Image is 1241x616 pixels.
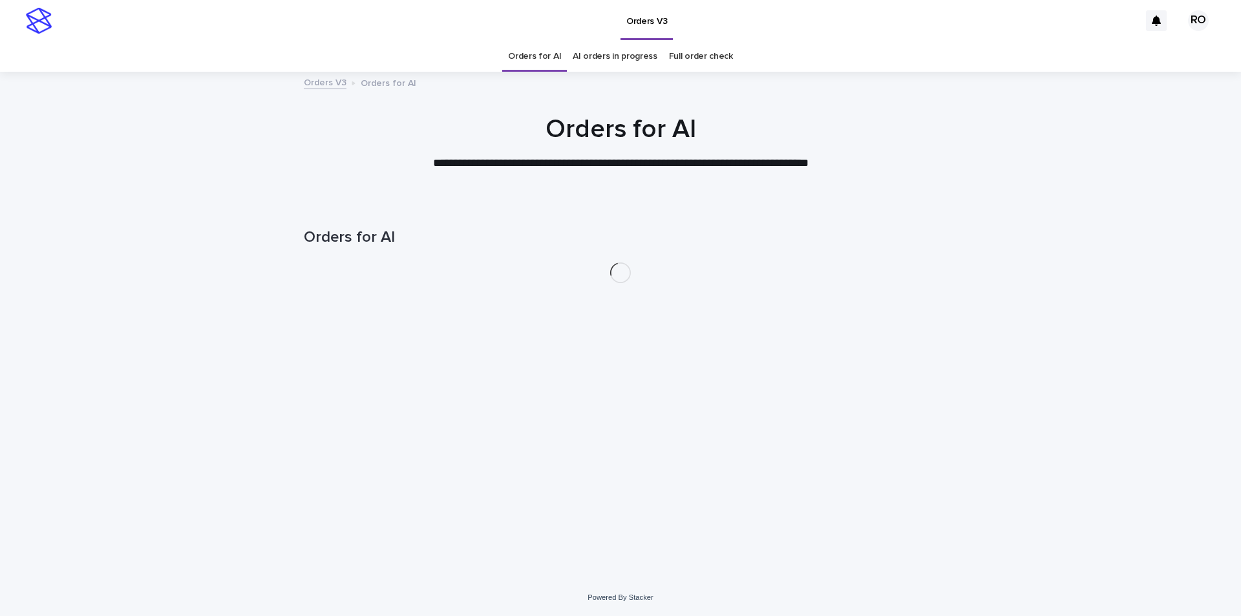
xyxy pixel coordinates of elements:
h1: Orders for AI [304,114,937,145]
h1: Orders for AI [304,228,937,247]
img: stacker-logo-s-only.png [26,8,52,34]
a: Full order check [669,41,733,72]
a: Orders for AI [508,41,561,72]
a: AI orders in progress [573,41,657,72]
a: Orders V3 [304,74,346,89]
div: RO [1188,10,1209,31]
p: Orders for AI [361,75,416,89]
a: Powered By Stacker [588,593,653,601]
